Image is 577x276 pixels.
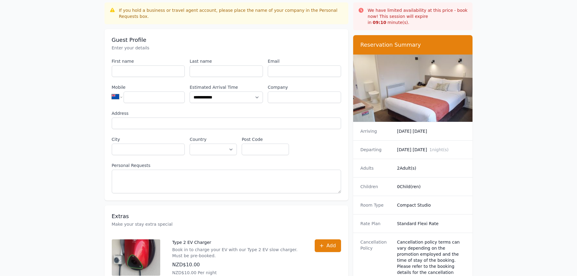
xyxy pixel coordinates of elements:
[112,239,160,276] img: Type 2 EV Charger
[112,221,341,227] p: Make your stay extra special
[112,110,341,116] label: Address
[353,55,473,122] img: Compact Studio
[112,58,185,64] label: First name
[397,202,466,208] dd: Compact Studio
[397,147,466,153] dd: [DATE] [DATE]
[112,45,341,51] p: Enter your details
[172,261,303,268] p: NZD$10.00
[190,136,237,142] label: Country
[360,184,392,190] dt: Children
[268,58,341,64] label: Email
[368,7,468,25] p: We have limited availability at this price - book now! This session will expire in minute(s).
[315,239,341,252] button: Add
[397,221,466,227] dd: Standard Flexi Rate
[360,147,392,153] dt: Departing
[119,7,343,19] div: If you hold a business or travel agent account, please place the name of your company in the Pers...
[112,136,185,142] label: City
[360,128,392,134] dt: Arriving
[360,202,392,208] dt: Room Type
[112,162,341,168] label: Personal Requests
[172,239,303,245] p: Type 2 EV Charger
[327,242,336,249] span: Add
[397,184,466,190] dd: 0 Child(ren)
[397,165,466,171] dd: 2 Adult(s)
[112,213,341,220] h3: Extras
[360,221,392,227] dt: Rate Plan
[112,36,341,44] h3: Guest Profile
[172,247,303,259] p: Book in to charge your EV with our Type 2 EV slow charger. Must be pre-booked.
[190,58,263,64] label: Last name
[112,84,185,90] label: Mobile
[373,20,386,25] strong: 09 : 10
[360,165,392,171] dt: Adults
[397,128,466,134] dd: [DATE] [DATE]
[190,84,263,90] label: Estimated Arrival Time
[172,270,303,276] p: NZD$10.00 Per night
[360,41,466,48] h3: Reservation Summary
[429,147,449,152] span: 1 night(s)
[242,136,289,142] label: Post Code
[268,84,341,90] label: Company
